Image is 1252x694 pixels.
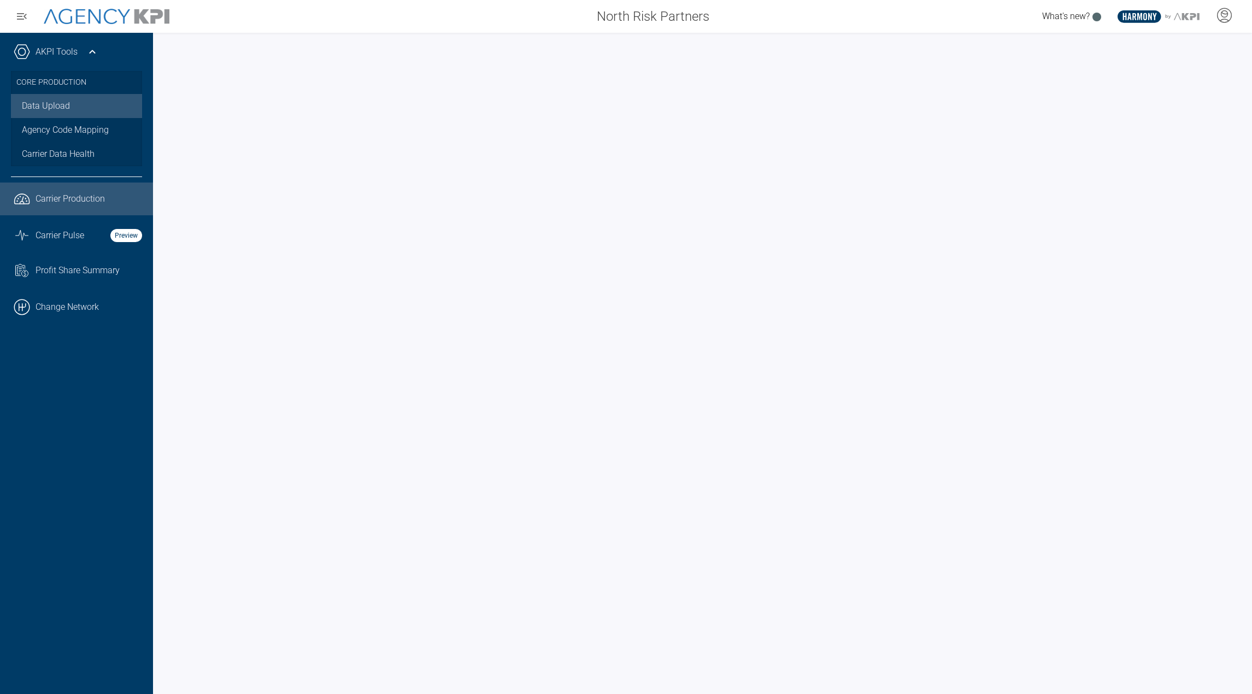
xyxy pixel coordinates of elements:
h3: Core Production [16,71,137,94]
a: Carrier Data Health [11,142,142,166]
span: North Risk Partners [597,7,709,26]
span: Profit Share Summary [36,264,120,277]
strong: Preview [110,229,142,242]
span: What's new? [1042,11,1090,21]
a: Data Upload [11,94,142,118]
span: Carrier Pulse [36,229,84,242]
a: Agency Code Mapping [11,118,142,142]
span: Carrier Data Health [22,148,95,161]
a: AKPI Tools [36,45,78,58]
img: AgencyKPI [44,9,169,25]
span: Carrier Production [36,192,105,205]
